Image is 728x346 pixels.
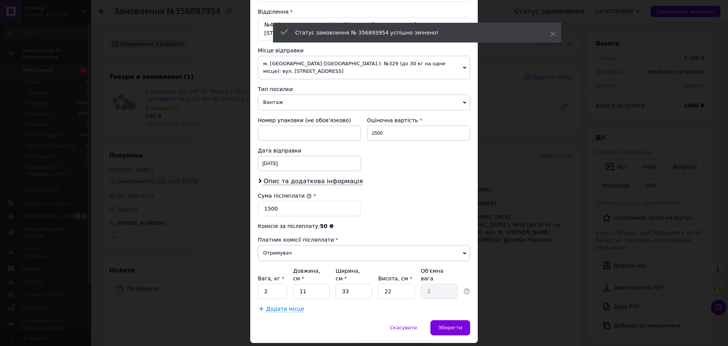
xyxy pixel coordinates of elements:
[258,222,470,230] div: Комісія за післяплату:
[390,325,417,330] span: Скасувати
[320,223,334,229] span: 50 ₴
[258,8,470,16] div: Відділення
[336,268,360,282] label: Ширина, см
[258,275,284,282] label: Вага, кг
[293,268,320,282] label: Довжина, см
[258,86,293,92] span: Тип посилки
[367,116,470,124] div: Оціночна вартість
[264,178,363,185] span: Опис та додаткова інформація
[295,29,531,36] div: Статус замовлення № 356893954 успішно змінено!
[421,267,457,282] div: Об'ємна вага
[438,325,462,330] span: Зберегти
[258,47,304,53] span: Місце відправки
[258,17,470,41] div: №48 (до 30 кг на одне місцеі): вул. М. [PERSON_NAME][STREET_ADDRESS]. Дружби Народів)
[266,306,304,312] span: Додати місце
[258,116,361,124] div: Номер упаковки (не обов'язково)
[378,275,412,282] label: Висота, см
[258,245,470,261] span: Отримувач
[258,56,470,79] span: м. [GEOGRAPHIC_DATA] ([GEOGRAPHIC_DATA].): №329 (до 30 кг на одне місце): вул. [STREET_ADDRESS]
[258,237,334,243] span: Платник комісії післяплати
[258,94,470,110] span: Вантаж
[258,147,361,154] div: Дата відправки
[258,193,312,199] label: Сума післяплати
